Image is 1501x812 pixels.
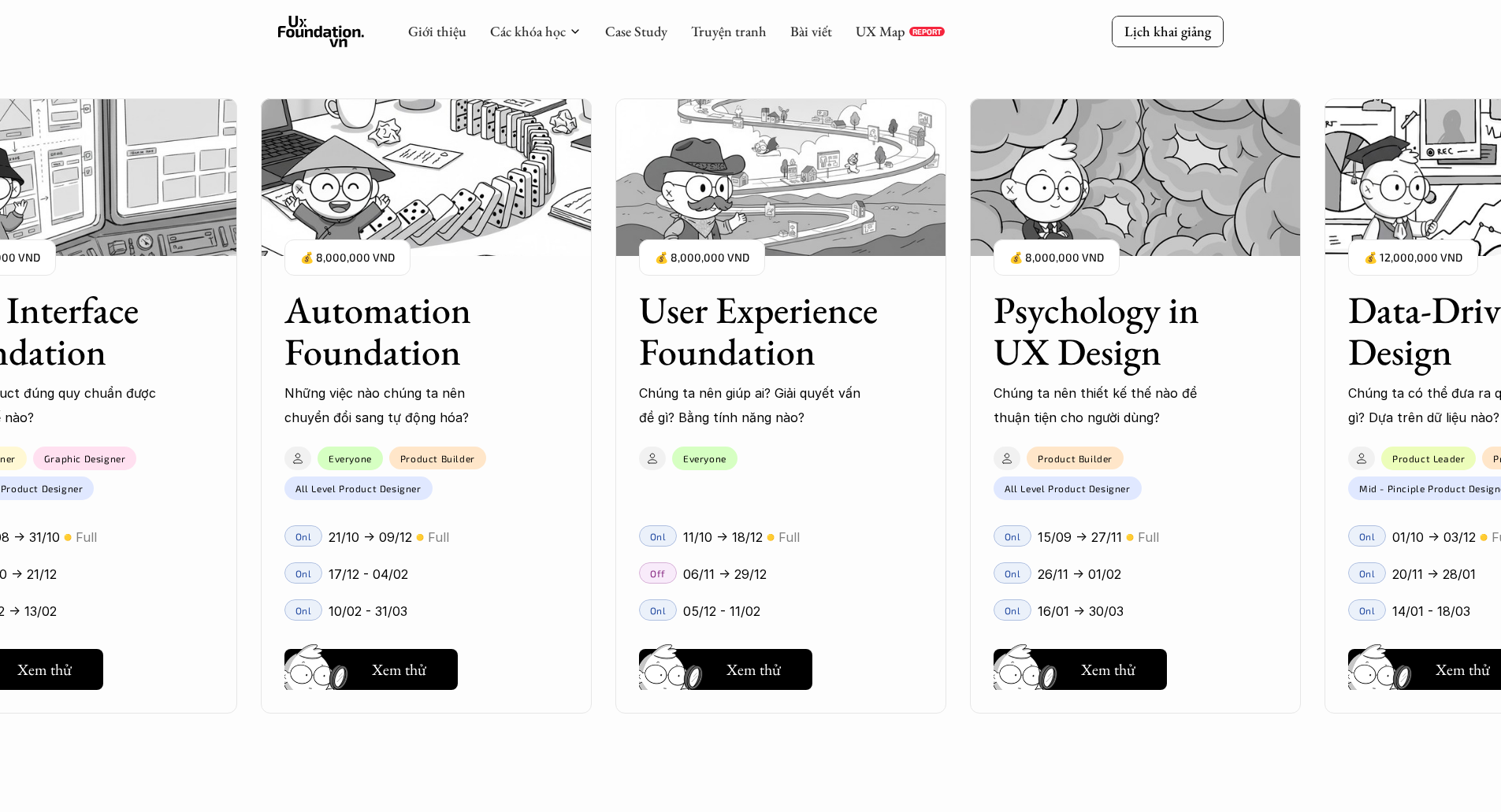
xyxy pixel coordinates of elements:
[639,649,812,690] button: Xem thử
[1112,16,1224,46] a: Lịch khai giảng
[650,605,667,616] p: Onl
[1138,525,1159,549] p: Full
[295,568,312,579] p: Onl
[408,22,466,40] a: Giới thiệu
[691,22,767,40] a: Truyện tranh
[1124,22,1211,40] p: Lịch khai giảng
[1038,525,1122,549] p: 15/09 -> 27/11
[650,568,666,579] p: Off
[1392,599,1470,623] p: 14/01 - 18/03
[605,22,667,40] a: Case Study
[284,649,458,690] button: Xem thử
[1038,453,1113,464] p: Product Builder
[1038,599,1124,623] p: 16/01 -> 30/03
[416,532,424,543] p: 🟡
[683,562,767,586] p: 06/11 -> 29/12
[284,643,458,690] a: Xem thử
[1392,525,1476,549] p: 01/10 -> 03/12
[1392,562,1476,586] p: 20/11 -> 28/01
[1081,658,1135,680] h5: Xem thử
[490,22,566,40] a: Các khóa học
[639,381,868,429] p: Chúng ta nên giúp ai? Giải quyết vấn đề gì? Bằng tính năng nào?
[329,599,407,623] p: 10/02 - 31/03
[726,658,781,680] h5: Xem thử
[650,531,667,542] p: Onl
[994,381,1222,429] p: Chúng ta nên thiết kế thế nào để thuận tiện cho người dùng?
[329,562,408,586] p: 17/12 - 04/02
[295,531,312,542] p: Onl
[767,532,775,543] p: 🟡
[284,289,529,373] h3: Automation Foundation
[329,525,412,549] p: 21/10 -> 09/12
[1359,568,1376,579] p: Onl
[683,599,760,623] p: 05/12 - 11/02
[400,453,475,464] p: Product Builder
[1009,247,1104,269] p: 💰 8,000,000 VND
[912,27,942,36] p: REPORT
[1038,562,1121,586] p: 26/11 -> 01/02
[994,649,1167,690] button: Xem thử
[372,658,426,680] h5: Xem thử
[909,27,945,36] a: REPORT
[329,453,372,464] p: Everyone
[1359,605,1376,616] p: Onl
[428,525,449,549] p: Full
[284,381,513,429] p: Những việc nào chúng ta nên chuyển đổi sang tự động hóa?
[295,605,312,616] p: Onl
[1359,531,1376,542] p: Onl
[1005,531,1021,542] p: Onl
[683,525,763,549] p: 11/10 -> 18/12
[778,525,800,549] p: Full
[856,22,905,40] a: UX Map
[1480,532,1488,543] p: 🟡
[295,483,422,494] p: All Level Product Designer
[1392,453,1465,464] p: Product Leader
[1436,658,1490,680] h5: Xem thử
[994,643,1167,690] a: Xem thử
[1005,483,1131,494] p: All Level Product Designer
[639,643,812,690] a: Xem thử
[790,22,832,40] a: Bài viết
[683,453,726,464] p: Everyone
[655,247,749,269] p: 💰 8,000,000 VND
[300,247,395,269] p: 💰 8,000,000 VND
[1364,247,1462,269] p: 💰 12,000,000 VND
[994,289,1238,373] h3: Psychology in UX Design
[639,289,883,373] h3: User Experience Foundation
[1126,532,1134,543] p: 🟡
[1005,605,1021,616] p: Onl
[1005,568,1021,579] p: Onl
